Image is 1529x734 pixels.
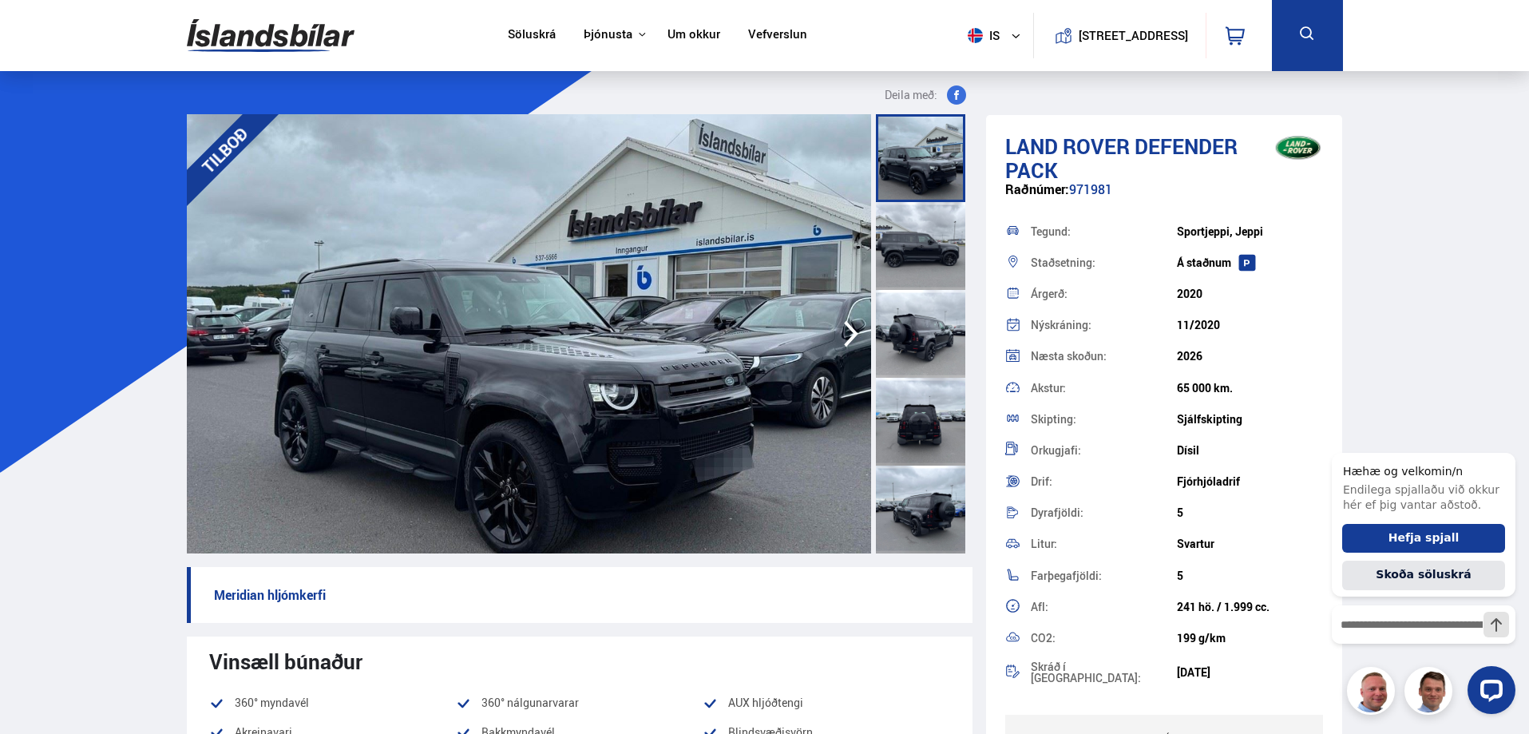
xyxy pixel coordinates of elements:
li: AUX hljóðtengi [703,693,949,712]
div: 971981 [1005,182,1324,213]
div: Skráð í [GEOGRAPHIC_DATA]: [1031,661,1177,684]
div: 11/2020 [1177,319,1323,331]
img: 3494102.jpeg [187,114,871,553]
button: is [961,12,1033,59]
div: Nýskráning: [1031,319,1177,331]
button: [STREET_ADDRESS] [1085,29,1182,42]
div: Dísil [1177,444,1323,457]
div: Fjórhjóladrif [1177,475,1323,488]
div: Á staðnum [1177,256,1323,269]
img: brand logo [1266,123,1330,173]
iframe: LiveChat chat widget [1319,423,1522,727]
li: 360° myndavél [209,693,456,712]
button: Þjónusta [584,27,632,42]
div: Næsta skoðun: [1031,351,1177,362]
div: Litur: [1031,538,1177,550]
a: [STREET_ADDRESS] [1042,13,1197,58]
div: Staðsetning: [1031,257,1177,268]
span: Raðnúmer: [1005,181,1069,198]
div: Orkugjafi: [1031,445,1177,456]
div: Dyrafjöldi: [1031,507,1177,518]
div: Tegund: [1031,226,1177,237]
div: Sjálfskipting [1177,413,1323,426]
div: [DATE] [1177,666,1323,679]
a: Söluskrá [508,27,556,44]
p: Meridian hljómkerfi [187,567,972,623]
div: CO2: [1031,633,1177,644]
div: Árgerð: [1031,288,1177,300]
div: 5 [1177,506,1323,519]
button: Deila með: [878,85,972,105]
div: 241 hö. / 1.999 cc. [1177,601,1323,613]
span: Land Rover [1005,132,1130,161]
div: Skipting: [1031,414,1177,425]
div: 2026 [1177,350,1323,363]
div: Afl: [1031,601,1177,613]
span: Deila með: [885,85,937,105]
a: Um okkur [667,27,720,44]
div: Vinsæll búnaður [209,649,950,673]
div: Akstur: [1031,383,1177,394]
a: Vefverslun [748,27,807,44]
div: TILBOÐ [164,90,284,210]
div: 199 g/km [1177,632,1323,645]
li: 360° nálgunarvarar [456,693,703,712]
img: G0Ugv5HjCgRt.svg [187,10,355,61]
div: Sportjeppi, Jeppi [1177,225,1323,238]
div: 2020 [1177,288,1323,300]
span: is [961,28,1001,43]
div: 5 [1177,569,1323,582]
div: Farþegafjöldi: [1031,570,1177,581]
img: svg+xml;base64,PHN2ZyB4bWxucz0iaHR0cDovL3d3dy53My5vcmcvMjAwMC9zdmciIHdpZHRoPSI1MTIiIGhlaWdodD0iNT... [968,28,983,43]
div: Svartur [1177,538,1323,550]
div: 65 000 km. [1177,382,1323,395]
div: Drif: [1031,476,1177,487]
span: Defender PACK [1005,132,1238,184]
